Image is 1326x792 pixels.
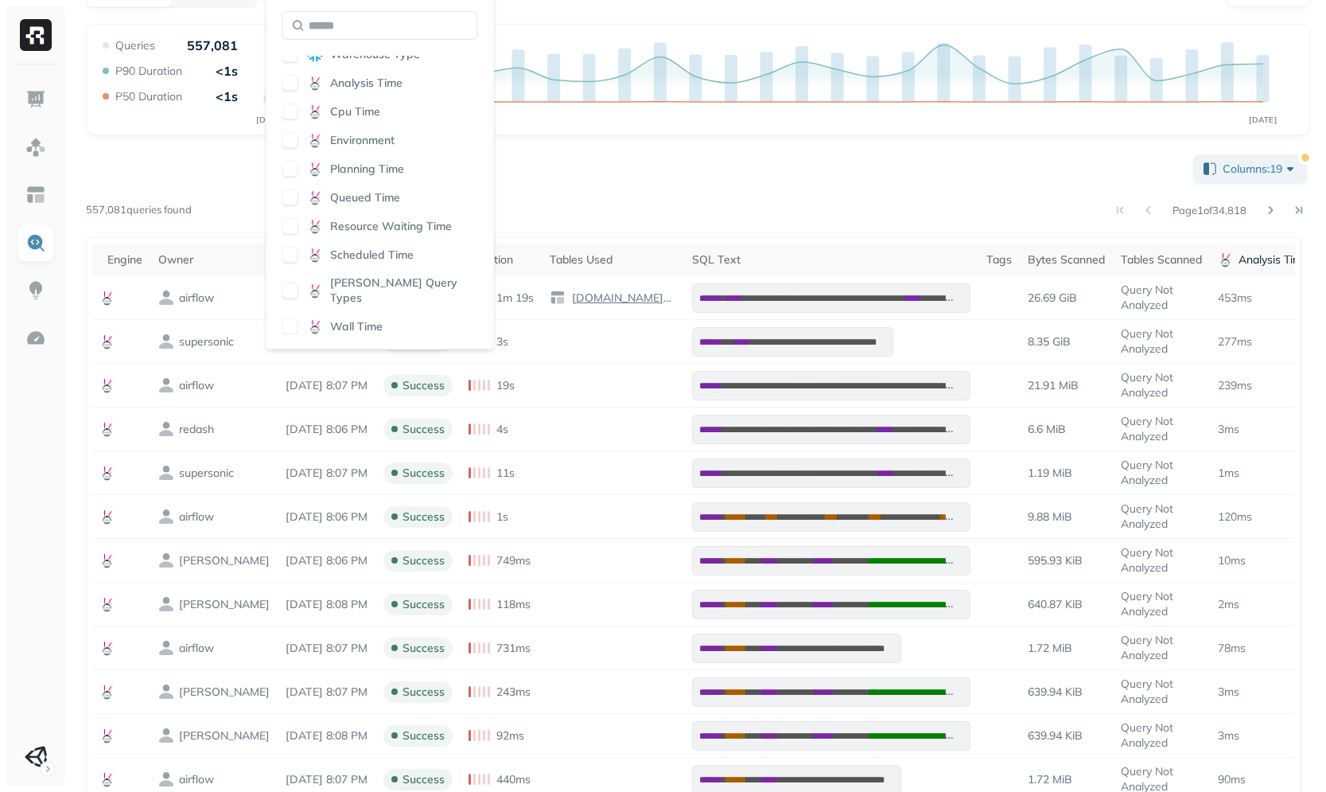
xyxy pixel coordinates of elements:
span: Cpu Time [330,104,380,119]
p: Sep 18, 2025 8:06 PM [286,553,367,568]
p: <1s [216,63,238,79]
td: 1ms [1210,451,1316,495]
p: Sep 18, 2025 8:08 PM [286,597,367,612]
p: 595.93 KiB [1028,553,1083,568]
tspan: [DATE] [1249,115,1277,124]
p: 440ms [496,772,531,787]
p: supersonic [179,466,234,481]
p: airflow [179,509,214,525]
p: success [402,772,445,787]
p: 92ms [496,728,524,743]
td: 239ms [1210,364,1316,408]
img: Query Explorer [25,232,46,253]
td: 120ms [1210,495,1316,539]
span: Columns: 19 [1223,161,1298,177]
p: 19s [496,378,515,393]
button: Columns:19 [1193,154,1307,183]
p: airflow [179,641,214,656]
p: Query Not Analyzed [1121,370,1202,400]
div: Tables Used [550,252,676,267]
td: 2ms [1210,583,1316,626]
td: 78ms [1210,626,1316,670]
p: Sep 18, 2025 8:07 PM [286,466,367,481]
p: airflow [179,772,214,787]
a: [DOMAIN_NAME]_ssds [566,291,676,306]
p: trino [179,597,270,612]
p: Query Not Analyzed [1121,677,1202,707]
img: Ryft [20,19,52,51]
p: Sep 18, 2025 8:06 PM [286,422,367,437]
p: 557,081 queries found [86,202,192,218]
tspan: [DATE] [256,115,284,124]
p: 4s [496,422,508,437]
td: 3ms [1210,408,1316,451]
p: success [402,509,445,525]
p: Query Not Analyzed [1121,589,1202,619]
p: 1.72 MiB [1028,641,1072,656]
p: 1s [496,509,508,525]
p: Sep 18, 2025 8:06 PM [286,509,367,525]
p: 11s [496,466,515,481]
span: Analysis Time [330,76,402,91]
p: trino [179,685,270,700]
p: 9.88 MiB [1028,509,1072,525]
td: 10ms [1210,539,1316,583]
p: 639.94 KiB [1028,685,1083,700]
span: Wall Time [330,319,383,334]
span: [PERSON_NAME] Query Types [330,275,478,306]
div: Engine [107,252,142,267]
p: redash [179,422,214,437]
span: Queued Time [330,190,400,205]
p: success [402,378,445,393]
img: table [550,290,566,306]
p: airflow [179,378,214,393]
p: Queries [115,38,155,53]
td: 453ms [1210,276,1316,320]
p: [DOMAIN_NAME]_ssds [569,291,676,306]
img: Unity [25,746,47,768]
p: Query Not Analyzed [1121,545,1202,575]
span: Environment [330,133,395,148]
div: Tables Scanned [1121,252,1202,267]
img: Dashboard [25,89,46,110]
p: Analysis Time [1239,252,1309,267]
p: Page 1 of 34,818 [1172,203,1246,217]
p: 731ms [496,641,531,656]
p: 749ms [496,553,531,568]
p: 21.91 MiB [1028,378,1079,393]
p: trino [179,728,270,743]
p: success [402,553,445,568]
div: SQL Text [692,252,970,267]
p: 243ms [496,685,531,700]
div: Bytes Scanned [1028,252,1105,267]
p: 640.87 KiB [1028,597,1083,612]
td: 277ms [1210,320,1316,364]
p: <1s [216,88,238,104]
span: Resource Waiting Time [330,219,452,234]
p: Query Not Analyzed [1121,283,1202,313]
img: Insights [25,280,46,301]
p: Sep 18, 2025 8:08 PM [286,728,367,743]
p: 8.35 GiB [1028,334,1071,349]
p: success [402,466,445,481]
p: 3s [496,334,508,349]
p: Sep 18, 2025 8:07 PM [286,378,367,393]
p: success [402,597,445,612]
p: 557,081 [187,37,238,53]
p: Query Not Analyzed [1121,633,1202,663]
p: Sep 18, 2025 8:07 PM [286,772,367,787]
p: success [402,728,445,743]
td: 3ms [1210,714,1316,758]
div: Tags [986,252,1012,267]
p: Sep 18, 2025 8:07 PM [286,685,367,700]
p: 118ms [496,597,531,612]
p: 6.6 MiB [1028,422,1066,437]
p: Query Not Analyzed [1121,501,1202,532]
p: 1m 19s [496,291,534,306]
p: trino [179,553,270,568]
p: Query Not Analyzed [1121,720,1202,751]
p: Query Not Analyzed [1121,458,1202,488]
p: 1.72 MiB [1028,772,1072,787]
p: airflow [179,291,214,306]
span: Planning Time [330,162,404,177]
